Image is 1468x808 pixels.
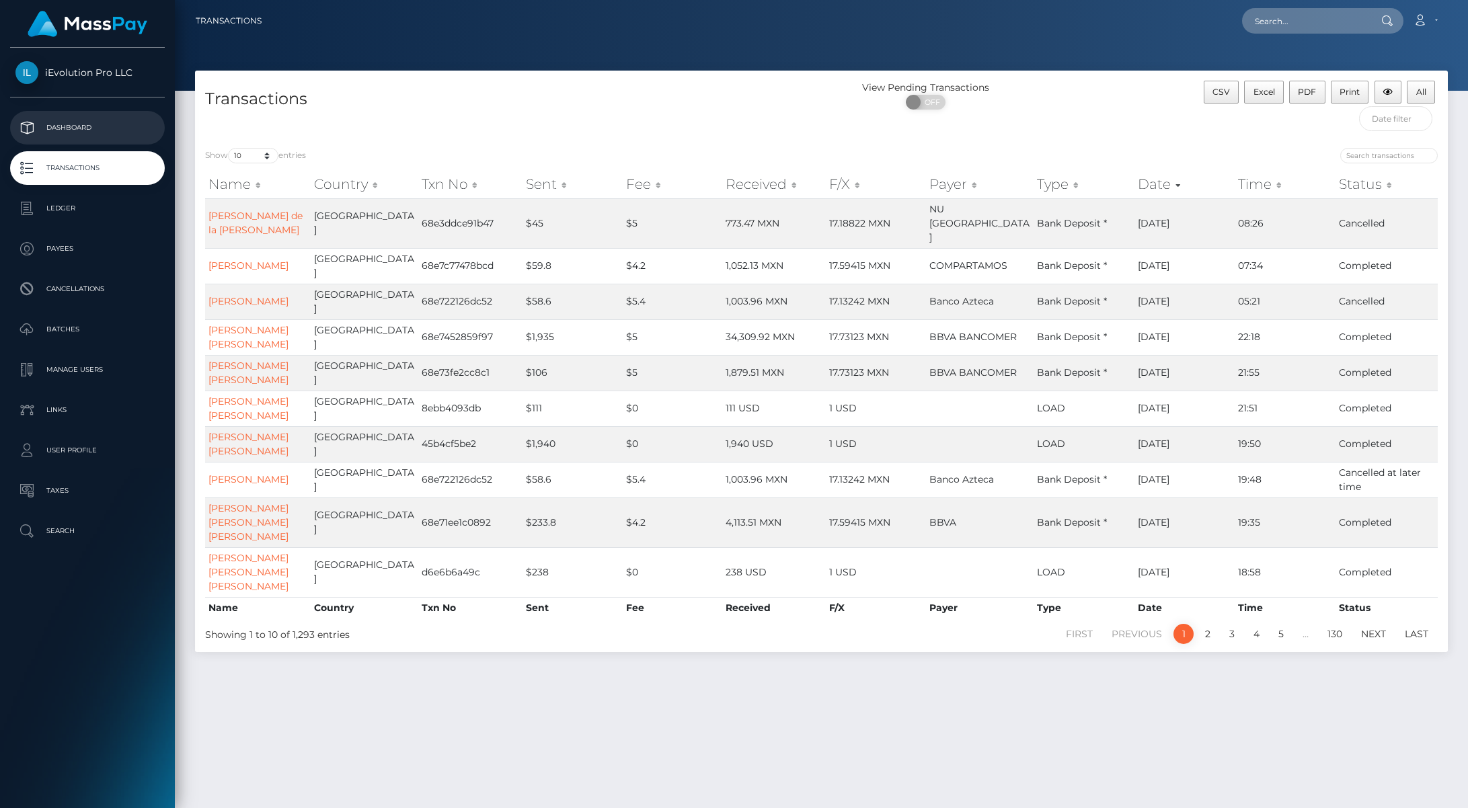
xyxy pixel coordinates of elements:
[15,198,159,218] p: Ledger
[826,547,927,597] td: 1 USD
[722,597,826,618] th: Received
[1336,547,1438,597] td: Completed
[1034,319,1134,355] td: Bank Deposit *
[623,547,722,597] td: $0
[418,391,523,426] td: 8ebb4093db
[1336,462,1438,497] td: Cancelled at later time
[15,521,159,541] p: Search
[208,431,288,457] a: [PERSON_NAME] [PERSON_NAME]
[15,319,159,339] p: Batches
[1354,624,1393,644] a: Next
[1289,81,1325,104] button: PDF
[208,473,288,485] a: [PERSON_NAME]
[826,426,927,462] td: 1 USD
[722,497,826,547] td: 4,113.51 MXN
[1134,597,1235,618] th: Date
[623,319,722,355] td: $5
[722,426,826,462] td: 1,940 USD
[1134,355,1235,391] td: [DATE]
[418,355,523,391] td: 68e73fe2cc8c1
[623,391,722,426] td: $0
[418,319,523,355] td: 68e7452859f97
[1134,391,1235,426] td: [DATE]
[10,151,165,185] a: Transactions
[1375,81,1402,104] button: Column visibility
[623,355,722,391] td: $5
[311,391,418,426] td: [GEOGRAPHIC_DATA]
[205,171,311,198] th: Name: activate to sort column ascending
[311,319,418,355] td: [GEOGRAPHIC_DATA]
[623,426,722,462] td: $0
[1246,624,1267,644] a: 4
[208,259,288,272] a: [PERSON_NAME]
[28,11,147,37] img: MassPay Logo
[523,597,623,618] th: Sent
[311,547,418,597] td: [GEOGRAPHIC_DATA]
[722,462,826,497] td: 1,003.96 MXN
[1253,87,1275,97] span: Excel
[722,547,826,597] td: 238 USD
[1336,198,1438,248] td: Cancelled
[15,360,159,380] p: Manage Users
[311,426,418,462] td: [GEOGRAPHIC_DATA]
[1336,171,1438,198] th: Status: activate to sort column ascending
[205,597,311,618] th: Name
[722,248,826,284] td: 1,052.13 MXN
[826,248,927,284] td: 17.59415 MXN
[10,434,165,467] a: User Profile
[208,502,288,542] a: [PERSON_NAME] [PERSON_NAME] [PERSON_NAME]
[826,355,927,391] td: 17.73123 MXN
[205,148,306,163] label: Show entries
[10,313,165,346] a: Batches
[228,148,278,163] select: Showentries
[1235,391,1335,426] td: 21:51
[205,87,812,111] h4: Transactions
[1034,497,1134,547] td: Bank Deposit *
[1235,171,1335,198] th: Time: activate to sort column ascending
[929,516,956,528] span: BBVA
[929,473,994,485] span: Banco Azteca
[1204,81,1239,104] button: CSV
[311,284,418,319] td: [GEOGRAPHIC_DATA]
[1235,248,1335,284] td: 07:34
[1235,547,1335,597] td: 18:58
[523,284,623,319] td: $58.6
[926,171,1034,198] th: Payer: activate to sort column ascending
[1359,106,1432,131] input: Date filter
[418,597,523,618] th: Txn No
[418,426,523,462] td: 45b4cf5be2
[929,203,1030,243] span: NU [GEOGRAPHIC_DATA]
[1242,8,1368,34] input: Search...
[1034,355,1134,391] td: Bank Deposit *
[311,198,418,248] td: [GEOGRAPHIC_DATA]
[418,462,523,497] td: 68e722126dc52
[623,171,722,198] th: Fee: activate to sort column ascending
[1340,148,1438,163] input: Search transactions
[1298,87,1316,97] span: PDF
[311,497,418,547] td: [GEOGRAPHIC_DATA]
[722,198,826,248] td: 773.47 MXN
[10,393,165,427] a: Links
[1235,319,1335,355] td: 22:18
[1134,426,1235,462] td: [DATE]
[1336,248,1438,284] td: Completed
[523,248,623,284] td: $59.8
[1034,547,1134,597] td: LOAD
[418,497,523,547] td: 68e71ee1c0892
[826,171,927,198] th: F/X: activate to sort column ascending
[1134,198,1235,248] td: [DATE]
[826,284,927,319] td: 17.13242 MXN
[1235,284,1335,319] td: 05:21
[826,497,927,547] td: 17.59415 MXN
[722,355,826,391] td: 1,879.51 MXN
[1134,248,1235,284] td: [DATE]
[196,7,262,35] a: Transactions
[1034,462,1134,497] td: Bank Deposit *
[929,259,1007,272] span: COMPARTAMOS
[15,400,159,420] p: Links
[15,440,159,460] p: User Profile
[1134,319,1235,355] td: [DATE]
[826,391,927,426] td: 1 USD
[1222,624,1242,644] a: 3
[418,171,523,198] th: Txn No: activate to sort column ascending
